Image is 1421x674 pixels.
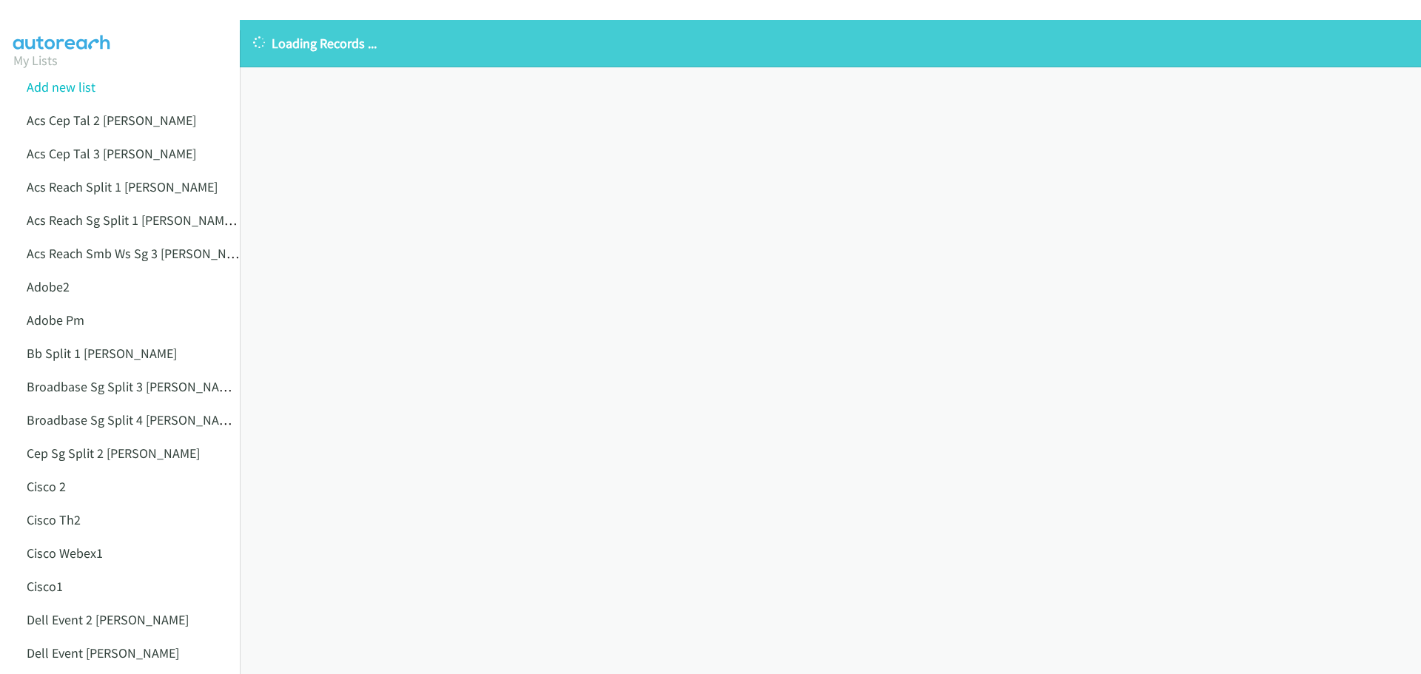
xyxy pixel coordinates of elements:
[27,212,237,229] a: Acs Reach Sg Split 1 [PERSON_NAME]
[27,345,177,362] a: Bb Split 1 [PERSON_NAME]
[27,411,239,428] a: Broadbase Sg Split 4 [PERSON_NAME]
[27,611,189,628] a: Dell Event 2 [PERSON_NAME]
[27,311,84,328] a: Adobe Pm
[27,578,63,595] a: Cisco1
[27,545,103,562] a: Cisco Webex1
[27,78,95,95] a: Add new list
[27,644,179,661] a: Dell Event [PERSON_NAME]
[13,52,58,69] a: My Lists
[27,145,196,162] a: Acs Cep Tal 3 [PERSON_NAME]
[27,378,239,395] a: Broadbase Sg Split 3 [PERSON_NAME]
[253,33,1408,53] p: Loading Records ...
[27,245,254,262] a: Acs Reach Smb Ws Sg 3 [PERSON_NAME]
[27,278,70,295] a: Adobe2
[27,445,200,462] a: Cep Sg Split 2 [PERSON_NAME]
[27,511,81,528] a: Cisco Th2
[27,112,196,129] a: Acs Cep Tal 2 [PERSON_NAME]
[27,178,218,195] a: Acs Reach Split 1 [PERSON_NAME]
[27,478,66,495] a: Cisco 2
